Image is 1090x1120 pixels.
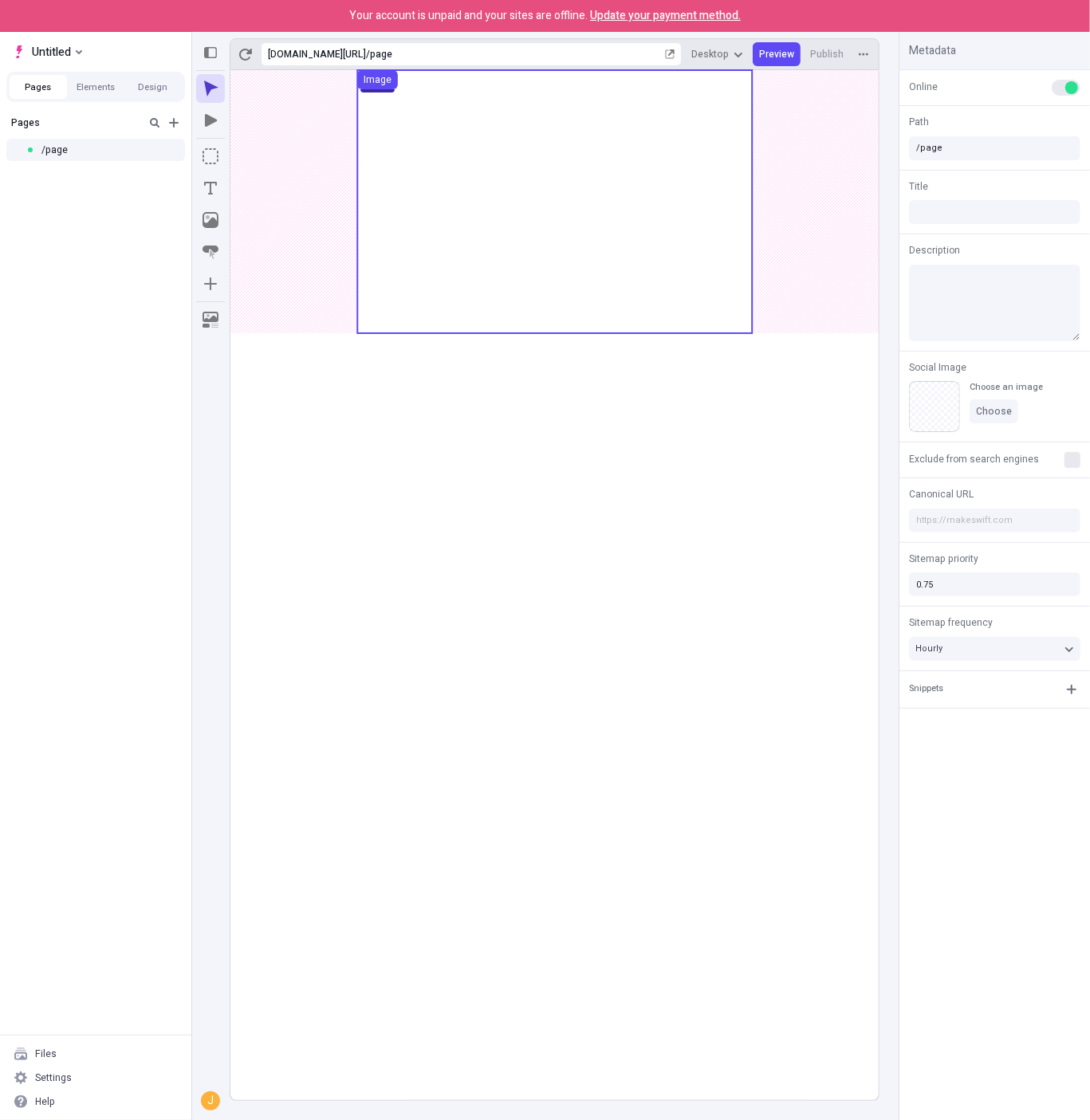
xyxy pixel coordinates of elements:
button: Desktop [685,42,750,66]
button: Select site [6,40,89,64]
span: Canonical URL [909,487,974,501]
span: Sitemap frequency [909,615,993,630]
span: Publish [810,48,844,61]
div: Snippets [909,682,943,696]
div: page [370,48,662,61]
span: Description [909,243,960,257]
div: Help [35,1095,55,1108]
button: Preview [753,42,801,66]
div: / [366,48,370,61]
span: Update your payment method. [590,7,741,24]
div: [URL][DOMAIN_NAME] [268,48,366,61]
span: Exclude from search engines [909,452,1039,466]
button: Box [196,142,225,171]
div: Settings [35,1071,72,1084]
button: Publish [804,42,850,66]
input: https://makeswift.com [909,509,1080,532]
span: Hourly [915,642,942,655]
button: Button [196,238,225,266]
button: Hourly [909,637,1080,661]
span: Sitemap priority [909,552,978,566]
span: Desktop [691,48,729,61]
button: Elements [67,75,124,99]
button: Image [196,206,225,234]
span: /page [41,143,68,156]
p: Your account is unpaid and your sites are offline. [349,7,741,25]
button: Add new [164,113,183,132]
div: Metadata [899,32,1090,70]
button: Text [196,174,225,202]
span: Untitled [32,42,71,61]
div: Image [364,73,392,86]
span: Path [909,115,929,129]
div: Files [35,1047,57,1060]
span: Social Image [909,360,966,375]
span: Title [909,179,928,194]
span: Choose [976,405,1012,418]
button: Pages [10,75,67,99]
button: Image [357,70,398,89]
div: j [203,1093,218,1109]
button: Design [124,75,182,99]
div: Pages [11,116,139,129]
span: Online [909,80,938,94]
span: Preview [759,48,794,61]
button: Choose [970,399,1018,423]
div: Choose an image [970,381,1043,393]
